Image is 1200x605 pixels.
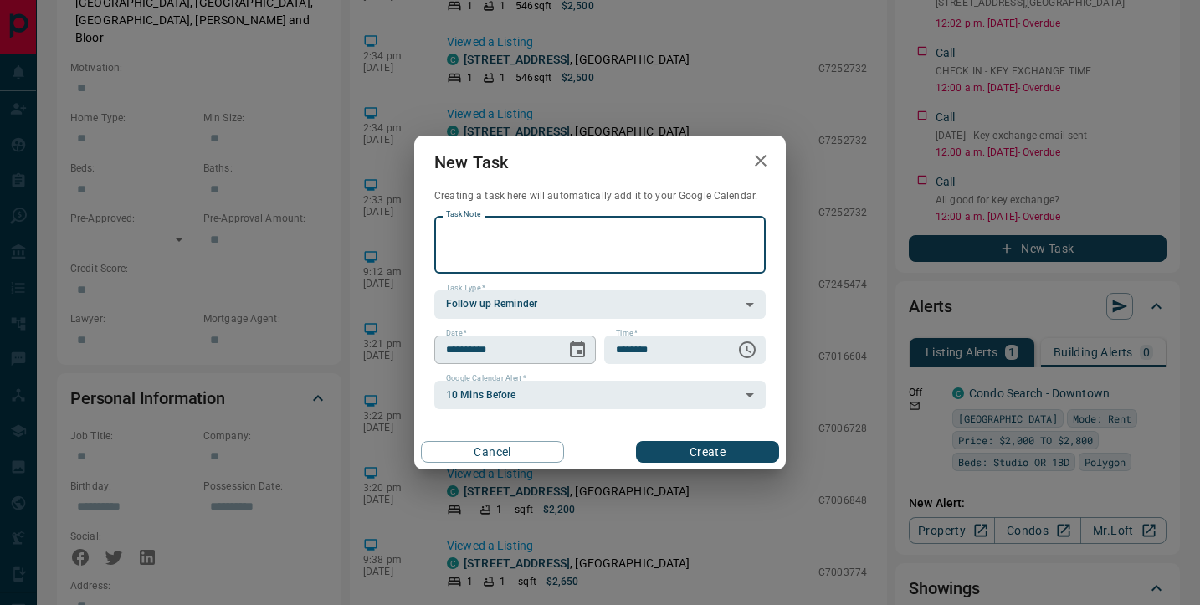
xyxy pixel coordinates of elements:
button: Choose date, selected date is Aug 19, 2025 [561,333,594,367]
label: Task Type [446,283,485,294]
label: Task Note [446,209,480,220]
div: 10 Mins Before [434,381,766,409]
button: Create [636,441,779,463]
button: Choose time, selected time is 6:00 AM [731,333,764,367]
label: Google Calendar Alert [446,373,526,384]
h2: New Task [414,136,528,189]
button: Cancel [421,441,564,463]
label: Date [446,328,467,339]
div: Follow up Reminder [434,290,766,319]
p: Creating a task here will automatically add it to your Google Calendar. [434,189,766,203]
label: Time [616,328,638,339]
